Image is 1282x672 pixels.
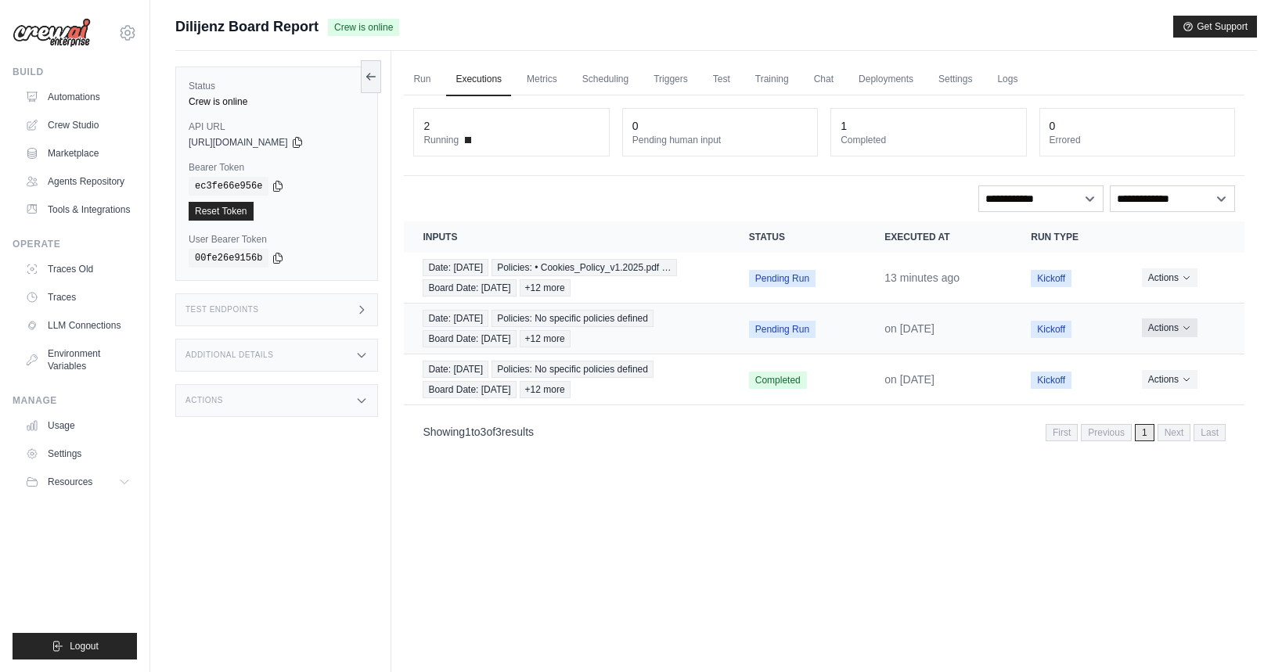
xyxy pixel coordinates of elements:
a: Reset Token [189,202,254,221]
span: Board Date: [DATE] [423,381,516,398]
span: Kickoff [1031,321,1071,338]
span: Kickoff [1031,372,1071,389]
a: Settings [929,63,981,96]
a: Traces Old [19,257,137,282]
dt: Completed [841,134,1016,146]
th: Run Type [1012,221,1122,253]
label: Bearer Token [189,161,365,174]
h3: Additional Details [185,350,273,360]
button: Resources [19,469,137,494]
span: Board Date: [DATE] [423,279,516,296]
code: ec3fe66e956e [189,177,268,196]
a: Usage [19,413,137,438]
a: Environment Variables [19,341,137,379]
button: Get Support [1173,16,1257,38]
a: Training [746,63,798,96]
a: View execution details for Date [423,310,711,347]
div: Manage [13,394,137,407]
span: +12 more [520,279,571,296]
th: Status [730,221,866,253]
span: Date: [DATE] [423,259,488,276]
a: View execution details for Date [423,361,711,398]
span: 1 [465,426,471,438]
a: Executions [446,63,511,96]
button: Actions for execution [1142,318,1197,337]
span: Completed [749,372,807,389]
a: Crew Studio [19,113,137,138]
span: Pending Run [749,321,816,338]
div: 2 [423,118,430,134]
code: 00fe26e9156b [189,249,268,268]
button: Logout [13,633,137,659]
span: +12 more [520,330,571,347]
span: First [1046,424,1078,441]
a: Triggers [644,63,697,96]
span: Policies: No specific policies defined [492,361,654,378]
span: 3 [495,426,502,438]
span: Pending Run [749,270,816,287]
a: Agents Repository [19,169,137,194]
a: Metrics [517,63,567,96]
span: Previous [1081,424,1132,441]
a: View execution details for Date [423,259,711,296]
a: Run [404,63,440,96]
div: Operate [13,238,137,250]
nav: Pagination [1046,424,1226,441]
nav: Pagination [404,411,1244,451]
div: 0 [632,118,639,134]
button: Actions for execution [1142,268,1197,287]
span: Next [1158,424,1191,441]
div: 1 [841,118,847,134]
span: Crew is online [328,19,399,36]
span: Policies: • Cookies_Policy_v1.2025.pdf … [492,259,676,276]
span: Resources [48,476,92,488]
dt: Errored [1050,134,1225,146]
time: September 23, 2025 at 17:27 BST [884,271,960,284]
span: Running [423,134,459,146]
button: Actions for execution [1142,370,1197,389]
span: Last [1194,424,1226,441]
a: Test [704,63,740,96]
h3: Actions [185,396,223,405]
a: Scheduling [573,63,638,96]
span: Policies: No specific policies defined [492,310,654,327]
a: Chat [805,63,843,96]
a: Settings [19,441,137,466]
span: [URL][DOMAIN_NAME] [189,136,288,149]
a: Automations [19,84,137,110]
section: Crew executions table [404,221,1244,451]
time: July 31, 2025 at 21:02 BST [884,373,934,386]
a: Logs [988,63,1027,96]
span: Date: [DATE] [423,361,488,378]
span: Date: [DATE] [423,310,488,327]
span: +12 more [520,381,571,398]
a: Tools & Integrations [19,197,137,222]
span: Kickoff [1031,270,1071,287]
time: August 7, 2025 at 11:51 BST [884,322,934,335]
th: Executed at [866,221,1012,253]
div: 0 [1050,118,1056,134]
label: Status [189,80,365,92]
span: Board Date: [DATE] [423,330,516,347]
a: Traces [19,285,137,310]
span: Dilijenz Board Report [175,16,319,38]
a: Deployments [849,63,923,96]
img: Logo [13,18,91,48]
dt: Pending human input [632,134,808,146]
div: Crew is online [189,95,365,108]
label: User Bearer Token [189,233,365,246]
span: Logout [70,640,99,652]
div: Build [13,66,137,78]
a: Marketplace [19,141,137,166]
label: API URL [189,120,365,133]
p: Showing to of results [423,424,534,440]
h3: Test Endpoints [185,305,259,314]
span: 3 [481,426,487,438]
span: 1 [1135,424,1154,441]
a: LLM Connections [19,313,137,338]
th: Inputs [404,221,729,253]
